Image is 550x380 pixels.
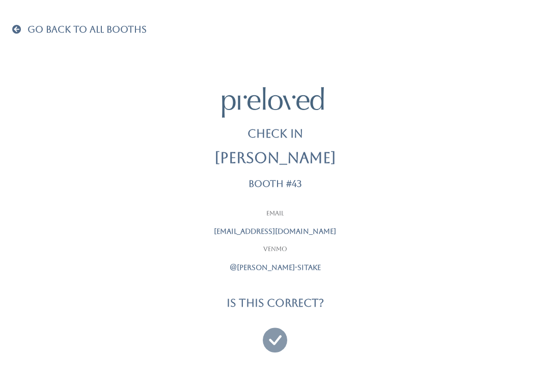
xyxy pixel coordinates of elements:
[222,87,324,117] img: preloved logo
[12,25,147,35] a: Go Back To All Booths
[148,245,402,254] p: Venmo
[148,209,402,219] p: Email
[249,179,302,189] p: Booth #43
[148,262,402,273] p: @[PERSON_NAME]-sitake
[227,297,324,309] h4: Is this correct?
[28,24,147,35] span: Go Back To All Booths
[248,126,303,142] p: Check In
[214,150,336,167] h2: [PERSON_NAME]
[148,226,402,237] p: [EMAIL_ADDRESS][DOMAIN_NAME]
